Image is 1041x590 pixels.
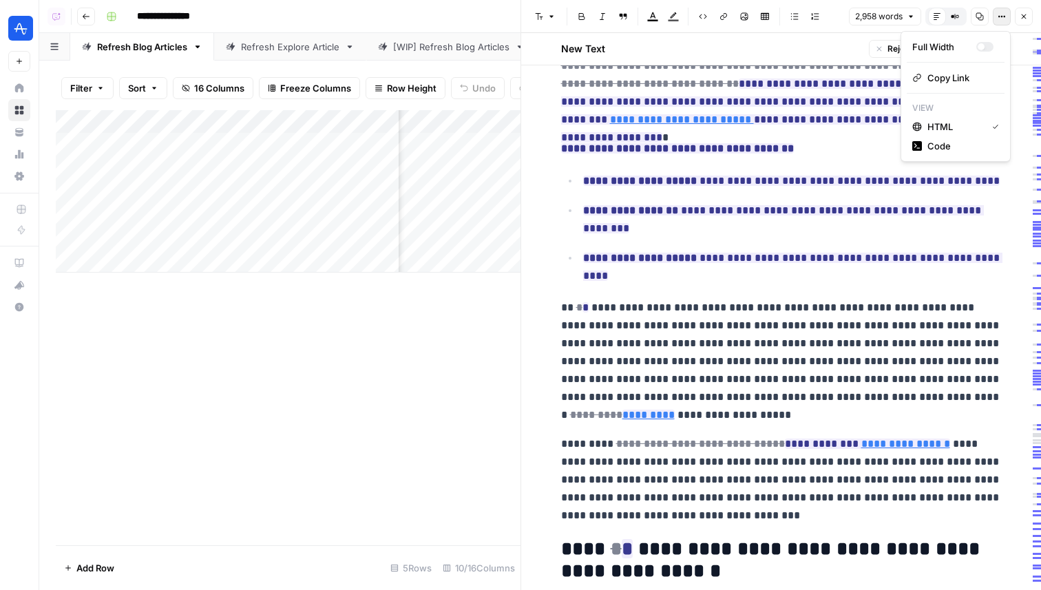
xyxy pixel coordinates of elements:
a: [WIP] Refresh Blog Articles [366,33,536,61]
div: Refresh Explore Article [241,40,339,54]
div: Options [987,38,1017,50]
a: Browse [8,99,30,121]
div: Refresh Blog Articles [97,40,187,54]
span: HTML [927,120,981,134]
p: View [907,99,1005,117]
div: 5 Rows [385,557,437,579]
button: Sort [119,77,167,99]
button: Filter [61,77,114,99]
button: Help + Support [8,296,30,318]
button: Row Height [366,77,445,99]
button: What's new? [8,274,30,296]
a: Refresh Explore Article [214,33,366,61]
div: [WIP] Refresh Blog Articles [393,40,509,54]
button: Undo [451,77,505,99]
a: Home [8,77,30,99]
span: 16 Columns [194,81,244,95]
button: 16 Columns [173,77,253,99]
a: Your Data [8,121,30,143]
button: 2,958 words [849,8,921,25]
h2: New Text [561,42,605,56]
button: Reject All [869,40,931,58]
span: Copy Link [927,71,993,85]
div: What's new? [9,275,30,295]
button: Workspace: Amplitude [8,11,30,45]
span: Sort [128,81,146,95]
span: Freeze Columns [280,81,351,95]
a: Settings [8,165,30,187]
button: Add Row [56,557,123,579]
img: Amplitude Logo [8,16,33,41]
a: Usage [8,143,30,165]
span: Undo [472,81,496,95]
div: Full Width [912,40,976,54]
a: AirOps Academy [8,252,30,274]
a: Refresh Blog Articles [70,33,214,61]
span: Filter [70,81,92,95]
button: Freeze Columns [259,77,360,99]
span: Row Height [387,81,437,95]
span: Add Row [76,561,114,575]
div: 10/16 Columns [437,557,520,579]
span: 2,958 words [855,10,903,23]
span: Reject All [887,43,925,55]
span: Code [927,139,993,153]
